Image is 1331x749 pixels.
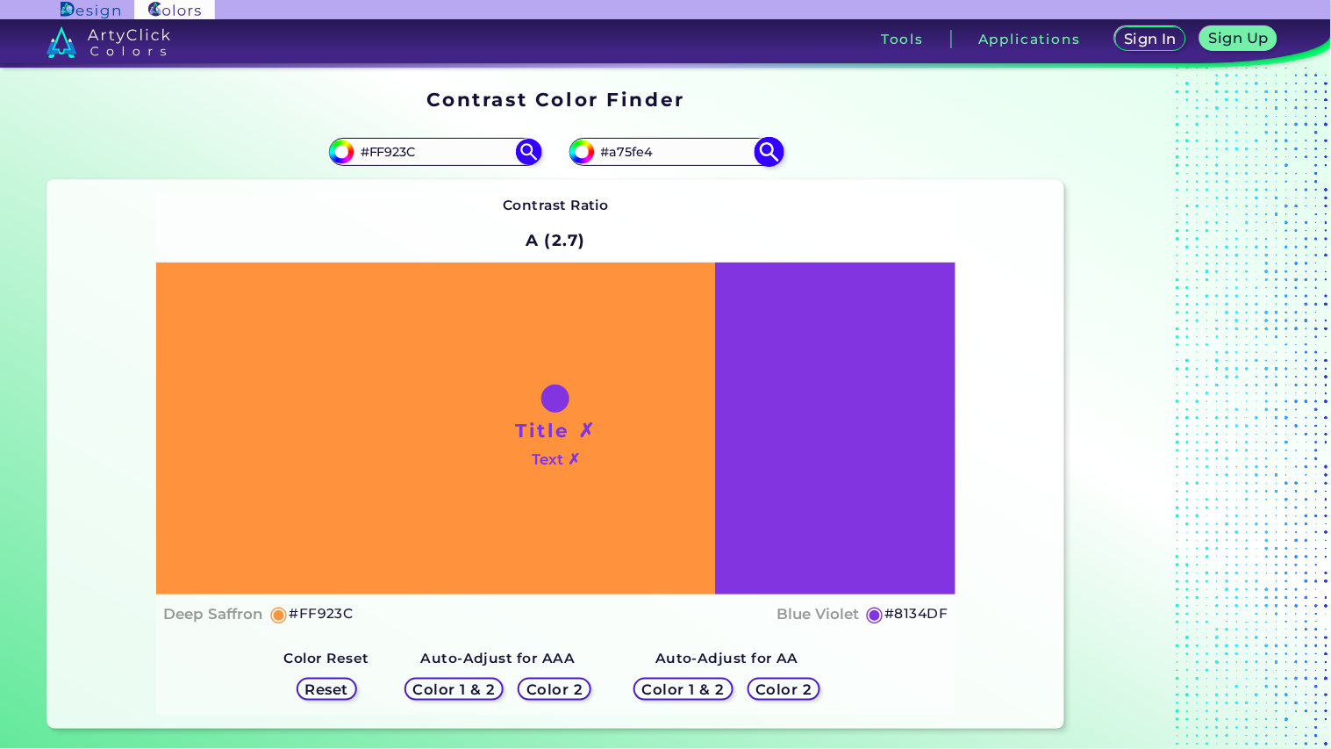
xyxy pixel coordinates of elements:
[61,2,119,18] img: ArtyClick Design logo
[1116,27,1185,51] a: Sign In
[1210,31,1268,45] h5: Sign Up
[284,650,369,666] strong: Color Reset
[515,417,596,443] h1: Title ✗
[1125,32,1176,46] h5: Sign In
[354,140,518,163] input: type color 1..
[420,650,575,666] strong: Auto-Adjust for AAA
[47,26,170,58] img: logo_artyclick_colors_white.svg
[1202,27,1277,51] a: Sign Up
[270,603,290,624] h5: ◉
[866,603,885,624] h5: ◉
[755,136,785,167] img: icon search
[643,682,723,696] h5: Color 1 & 2
[305,682,347,696] h5: Reset
[516,139,542,165] img: icon search
[527,682,582,696] h5: Color 2
[426,86,685,112] h1: Contrast Color Finder
[776,601,859,627] h4: Blue Violet
[884,602,948,625] h5: #8134DF
[978,32,1081,46] h3: Applications
[518,220,594,259] h2: A (2.7)
[503,197,609,213] strong: Contrast Ratio
[289,602,353,625] h5: #FF923C
[756,682,811,696] h5: Color 2
[163,601,263,627] h4: Deep Saffron
[655,650,798,666] strong: Auto-Adjust for AA
[595,140,758,163] input: type color 2..
[881,32,924,46] h3: Tools
[532,447,580,472] h4: Text ✗
[1071,83,1291,737] iframe: Advertisement
[414,682,494,696] h5: Color 1 & 2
